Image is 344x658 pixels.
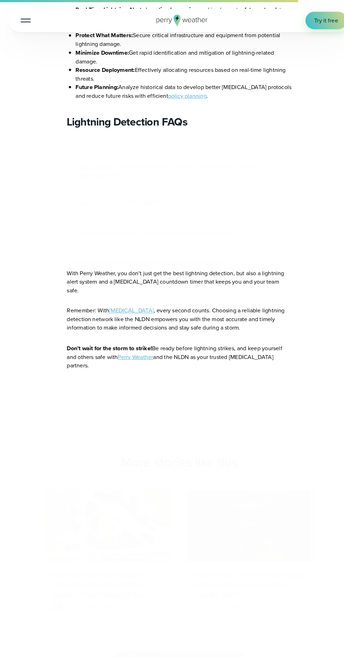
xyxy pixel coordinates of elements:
[73,46,124,54] strong: Minimize Downtime:
[64,110,279,123] h2: Lightning Detection FAQs
[73,30,127,38] strong: Protect What Matters:
[73,79,279,96] li: Analyze historical data to develop better [MEDICAL_DATA] protocols and reduce future risks with e...
[73,46,279,63] li: Get rapid identification and mitigation of lightning-related damage.
[73,79,113,87] strong: Future Planning:
[73,5,140,13] strong: Real-Time Lightning Alerts:
[64,293,279,318] p: Remember: With , every second counts. Choosing a reliable lightning detection network like the NL...
[229,5,268,13] strong: safety protocols
[73,5,279,30] li: Issue and implement to protect staff or the public. Get real-time, hyper-accurate data on nearby ...
[73,30,279,46] li: Secure critical infrastructure and equipment from potential lightning damage.
[64,330,279,354] p: Be ready before lightning strikes, and keep yourself and others safe with and the NLDN as your tr...
[105,293,148,301] a: [MEDICAL_DATA]
[64,258,279,283] p: With Perry Weather, you don’t just get the best lightning detection, but also a lightning alert s...
[302,15,324,24] span: Try it free
[161,88,199,96] a: policy planning
[152,5,192,13] strong: timely warnings
[293,11,333,28] a: Try it free
[73,63,129,71] strong: Resource Deployment:
[113,338,147,346] a: Perry Weather
[64,330,146,338] strong: Don’t wait for the storm to strike!
[73,63,279,79] li: Effectively allocating resources based on real-time lightning threats.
